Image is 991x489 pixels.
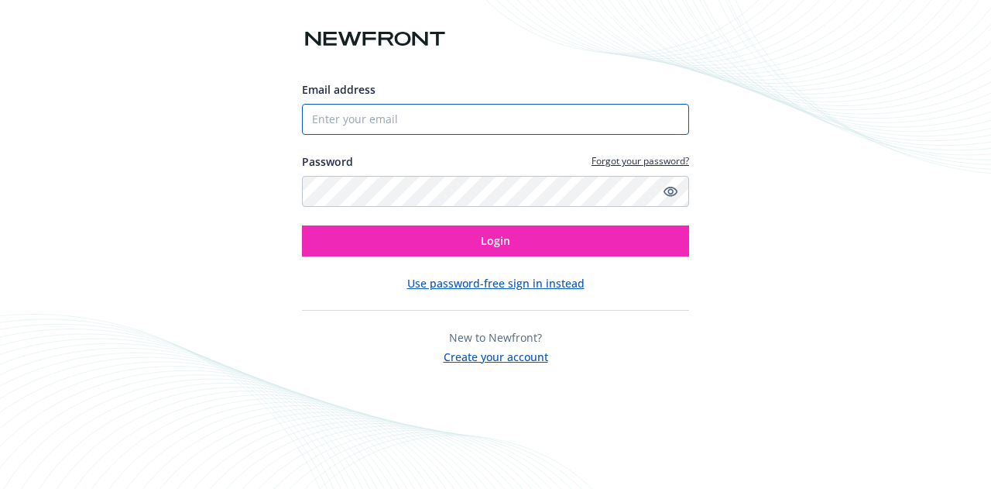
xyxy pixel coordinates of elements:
img: Newfront logo [302,26,448,53]
input: Enter your email [302,104,689,135]
label: Password [302,153,353,170]
button: Use password-free sign in instead [407,275,585,291]
a: Forgot your password? [592,154,689,167]
span: Login [481,233,510,248]
a: Show password [661,182,680,201]
input: Enter your password [302,176,689,207]
span: Email address [302,82,375,97]
span: New to Newfront? [449,330,542,345]
button: Create your account [444,346,548,365]
button: Login [302,226,689,257]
